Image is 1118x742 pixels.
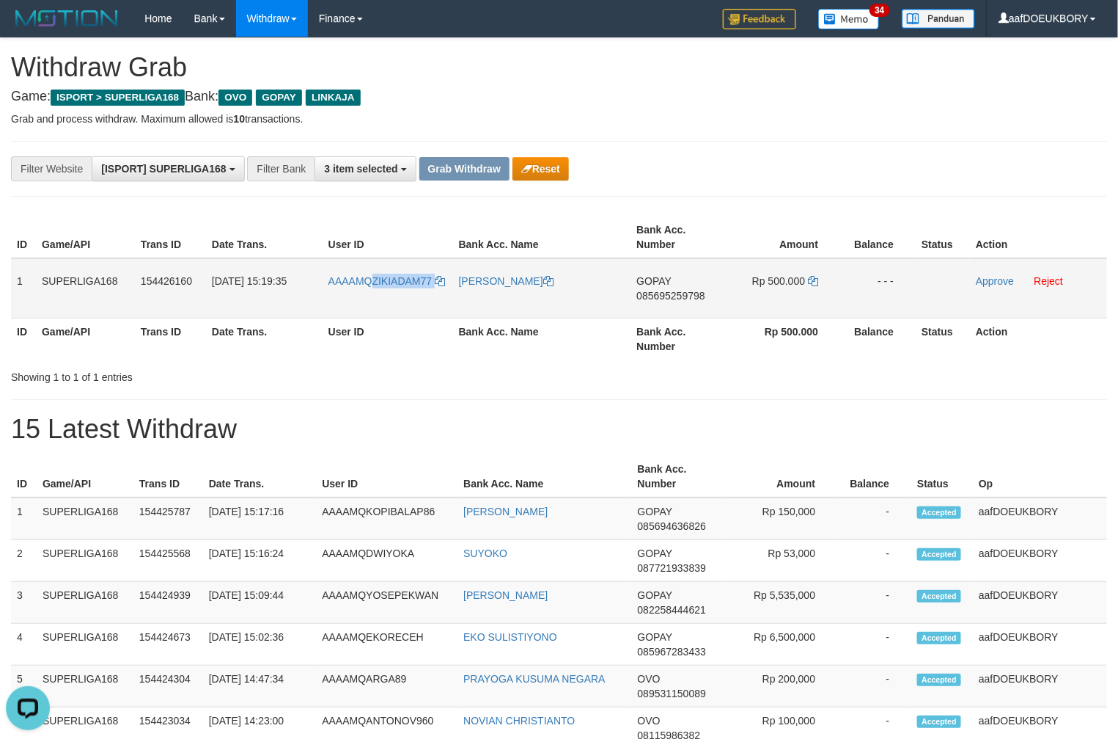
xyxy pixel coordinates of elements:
[6,6,50,50] button: Open LiveChat chat widget
[917,506,961,519] span: Accepted
[37,498,133,540] td: SUPERLIGA168
[36,217,135,258] th: Game/API
[916,318,970,360] th: Status
[51,90,185,106] span: ISPORT > SUPERLIGA168
[37,582,133,624] td: SUPERLIGA168
[11,90,1107,104] h4: Game: Bank:
[1034,275,1064,287] a: Reject
[727,217,840,258] th: Amount
[11,456,37,498] th: ID
[840,318,916,360] th: Balance
[973,540,1107,582] td: aafDOEUKBORY
[638,688,706,699] span: Copy 089531150089 to clipboard
[916,217,970,258] th: Status
[37,666,133,708] td: SUPERLIGA168
[837,582,911,624] td: -
[970,318,1107,360] th: Action
[37,540,133,582] td: SUPERLIGA168
[638,730,701,741] span: Copy 08115986382 to clipboard
[316,456,457,498] th: User ID
[203,624,317,666] td: [DATE] 15:02:36
[808,275,818,287] a: Copy 500000 to clipboard
[203,540,317,582] td: [DATE] 15:16:24
[233,113,245,125] strong: 10
[638,520,706,532] span: Copy 085694636826 to clipboard
[11,156,92,181] div: Filter Website
[316,666,457,708] td: AAAAMQARGA89
[463,715,575,727] a: NOVIAN CHRISTIANTO
[203,666,317,708] td: [DATE] 14:47:34
[463,506,548,517] a: [PERSON_NAME]
[636,290,705,302] span: Copy 085695259798 to clipboard
[11,318,36,360] th: ID
[973,666,1107,708] td: aafDOEUKBORY
[133,624,203,666] td: 154424673
[328,275,433,287] span: AAAAMQZIKIADAM77
[463,589,548,601] a: [PERSON_NAME]
[973,582,1107,624] td: aafDOEUKBORY
[727,624,838,666] td: Rp 6,500,000
[324,163,397,175] span: 3 item selected
[133,498,203,540] td: 154425787
[212,275,287,287] span: [DATE] 15:19:35
[11,415,1107,444] h1: 15 Latest Withdraw
[101,163,226,175] span: [ISPORT] SUPERLIGA168
[917,632,961,644] span: Accepted
[917,674,961,686] span: Accepted
[453,318,631,360] th: Bank Acc. Name
[11,540,37,582] td: 2
[638,589,672,601] span: GOPAY
[203,456,317,498] th: Date Trans.
[911,456,973,498] th: Status
[630,217,727,258] th: Bank Acc. Number
[316,624,457,666] td: AAAAMQEKORECEH
[752,275,805,287] span: Rp 500.000
[11,364,455,385] div: Showing 1 to 1 of 1 entries
[323,318,453,360] th: User ID
[902,9,975,29] img: panduan.png
[727,582,838,624] td: Rp 5,535,000
[636,275,671,287] span: GOPAY
[457,456,631,498] th: Bank Acc. Name
[37,624,133,666] td: SUPERLIGA168
[818,9,880,29] img: Button%20Memo.svg
[419,157,510,181] button: Grab Withdraw
[133,540,203,582] td: 154425568
[727,318,840,360] th: Rp 500.000
[837,624,911,666] td: -
[840,258,916,319] td: - - -
[837,498,911,540] td: -
[133,666,203,708] td: 154424304
[727,666,838,708] td: Rp 200,000
[11,582,37,624] td: 3
[11,624,37,666] td: 4
[463,631,557,643] a: EKO SULISTIYONO
[638,715,661,727] span: OVO
[141,275,192,287] span: 154426160
[316,498,457,540] td: AAAAMQKOPIBALAP86
[970,217,1107,258] th: Action
[135,217,206,258] th: Trans ID
[306,90,361,106] span: LINKAJA
[638,631,672,643] span: GOPAY
[727,540,838,582] td: Rp 53,000
[36,318,135,360] th: Game/API
[135,318,206,360] th: Trans ID
[917,590,961,603] span: Accepted
[973,624,1107,666] td: aafDOEUKBORY
[256,90,302,106] span: GOPAY
[206,318,323,360] th: Date Trans.
[837,666,911,708] td: -
[315,156,416,181] button: 3 item selected
[328,275,445,287] a: AAAAMQZIKIADAM77
[638,562,706,574] span: Copy 087721933839 to clipboard
[11,258,36,319] td: 1
[638,604,706,616] span: Copy 082258444621 to clipboard
[840,217,916,258] th: Balance
[11,498,37,540] td: 1
[133,456,203,498] th: Trans ID
[837,456,911,498] th: Balance
[206,217,323,258] th: Date Trans.
[218,90,252,106] span: OVO
[638,548,672,559] span: GOPAY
